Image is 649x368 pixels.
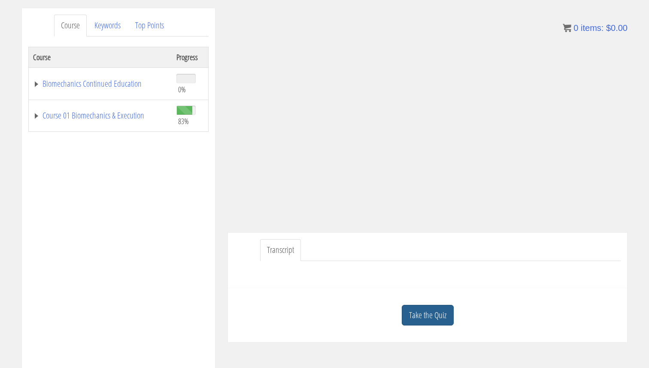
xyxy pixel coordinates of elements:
[178,116,189,126] span: 83%
[29,47,173,67] th: Course
[172,47,208,67] th: Progress
[606,23,628,33] bdi: 0.00
[128,15,171,36] a: Top Points
[563,24,571,32] img: icon11.png
[33,79,168,88] a: Biomechanics Continued Education
[563,23,628,33] a: 0 items: $0.00
[606,23,611,33] span: $
[88,15,127,36] a: Keywords
[33,111,168,120] a: Course 01 Biomechanics & Execution
[54,15,87,36] a: Course
[178,85,186,94] span: 0%
[581,23,604,33] span: items:
[260,239,301,261] a: Transcript
[402,305,454,326] a: Take the Quiz
[573,23,578,33] span: 0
